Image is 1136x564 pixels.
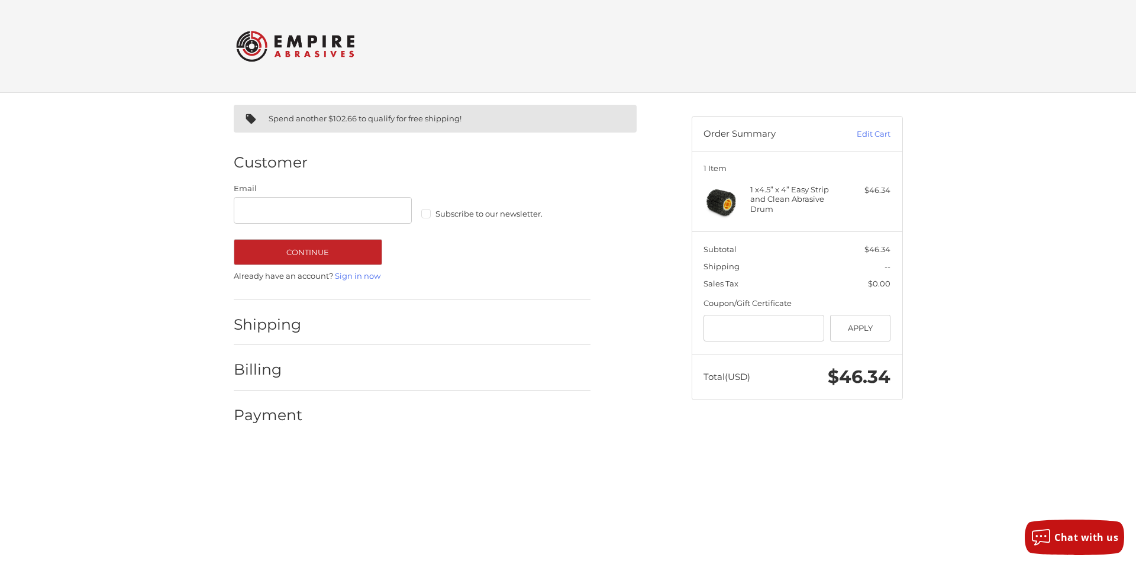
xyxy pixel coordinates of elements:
[703,371,750,382] span: Total (USD)
[234,153,308,172] h2: Customer
[234,406,303,424] h2: Payment
[703,279,738,288] span: Sales Tax
[703,315,824,341] input: Gift Certificate or Coupon Code
[868,279,890,288] span: $0.00
[750,185,841,214] h4: 1 x 4.5” x 4” Easy Strip and Clean Abrasive Drum
[234,315,303,334] h2: Shipping
[885,262,890,271] span: --
[236,23,354,69] img: Empire Abrasives
[435,209,543,218] span: Subscribe to our newsletter.
[828,366,890,388] span: $46.34
[234,270,590,282] p: Already have an account?
[335,271,380,281] a: Sign in now
[234,360,303,379] h2: Billing
[703,128,831,140] h3: Order Summary
[234,183,412,195] label: Email
[703,163,890,173] h3: 1 Item
[703,262,740,271] span: Shipping
[269,114,461,123] span: Spend another $102.66 to qualify for free shipping!
[830,315,891,341] button: Apply
[864,244,890,254] span: $46.34
[703,244,737,254] span: Subtotal
[1054,531,1118,544] span: Chat with us
[1025,520,1124,555] button: Chat with us
[844,185,890,196] div: $46.34
[831,128,890,140] a: Edit Cart
[234,239,382,265] button: Continue
[703,298,890,310] div: Coupon/Gift Certificate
